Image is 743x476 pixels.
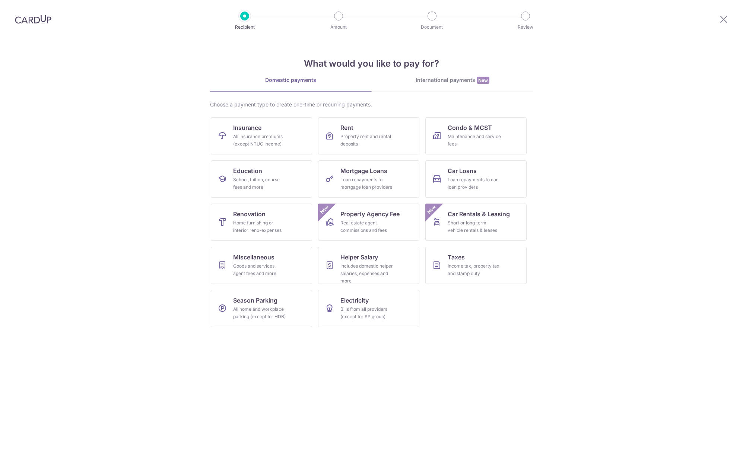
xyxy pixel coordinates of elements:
[425,117,527,154] a: Condo & MCSTMaintenance and service fees
[340,133,394,148] div: Property rent and rental deposits
[233,219,287,234] div: Home furnishing or interior reno-expenses
[318,117,419,154] a: RentProperty rent and rental deposits
[210,57,533,70] h4: What would you like to pay for?
[340,176,394,191] div: Loan repayments to mortgage loan providers
[318,204,419,241] a: Property Agency FeeReal estate agent commissions and feesNew
[318,204,330,216] span: New
[425,204,438,216] span: New
[318,160,419,198] a: Mortgage LoansLoan repayments to mortgage loan providers
[233,296,277,305] span: Season Parking
[210,76,372,84] div: Domestic payments
[340,210,400,218] span: Property Agency Fee
[448,262,501,277] div: Income tax, property tax and stamp duty
[211,247,312,284] a: MiscellaneousGoods and services, agent fees and more
[210,101,533,108] div: Choose a payment type to create one-time or recurring payments.
[477,77,489,84] span: New
[318,247,419,284] a: Helper SalaryIncludes domestic helper salaries, expenses and more
[311,23,366,31] p: Amount
[404,23,460,31] p: Document
[425,204,527,241] a: Car Rentals & LeasingShort or long‑term vehicle rentals & leasesNew
[15,15,51,24] img: CardUp
[448,176,501,191] div: Loan repayments to car loan providers
[211,204,312,241] a: RenovationHome furnishing or interior reno-expenses
[448,123,492,132] span: Condo & MCST
[340,253,378,262] span: Helper Salary
[340,219,394,234] div: Real estate agent commissions and fees
[448,219,501,234] div: Short or long‑term vehicle rentals & leases
[448,210,510,218] span: Car Rentals & Leasing
[233,166,262,175] span: Education
[233,123,261,132] span: Insurance
[233,306,287,320] div: All home and workplace parking (except for HDB)
[233,262,287,277] div: Goods and services, agent fees and more
[340,123,353,132] span: Rent
[448,253,465,262] span: Taxes
[498,23,553,31] p: Review
[217,23,272,31] p: Recipient
[448,166,477,175] span: Car Loans
[233,210,266,218] span: Renovation
[425,247,527,284] a: TaxesIncome tax, property tax and stamp duty
[340,296,369,305] span: Electricity
[340,262,394,285] div: Includes domestic helper salaries, expenses and more
[372,76,533,84] div: International payments
[425,160,527,198] a: Car LoansLoan repayments to car loan providers
[318,290,419,327] a: ElectricityBills from all providers (except for SP group)
[233,133,287,148] div: All insurance premiums (except NTUC Income)
[233,176,287,191] div: School, tuition, course fees and more
[211,290,312,327] a: Season ParkingAll home and workplace parking (except for HDB)
[340,166,387,175] span: Mortgage Loans
[233,253,274,262] span: Miscellaneous
[211,117,312,154] a: InsuranceAll insurance premiums (except NTUC Income)
[340,306,394,320] div: Bills from all providers (except for SP group)
[211,160,312,198] a: EducationSchool, tuition, course fees and more
[448,133,501,148] div: Maintenance and service fees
